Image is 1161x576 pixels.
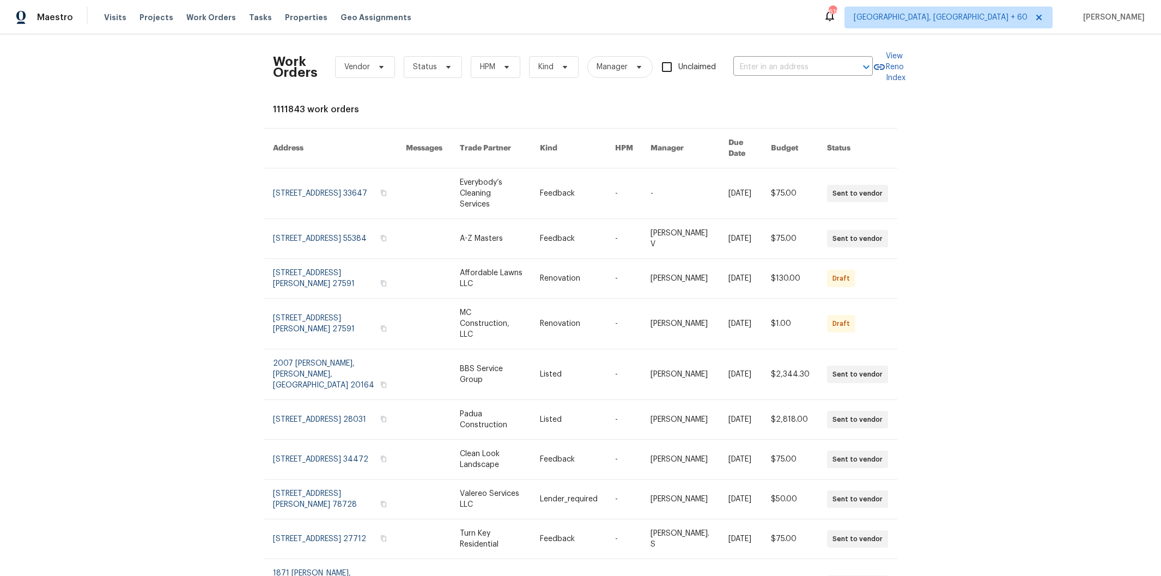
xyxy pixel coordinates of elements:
td: Valereo Services LLC [451,480,531,519]
td: [PERSON_NAME] [642,259,720,299]
span: Status [413,62,437,72]
span: Unclaimed [678,62,716,73]
span: Tasks [249,14,272,21]
th: Kind [531,129,606,168]
td: [PERSON_NAME] [642,400,720,440]
div: 619 [829,7,836,17]
button: Copy Address [379,533,388,543]
span: HPM [480,62,495,72]
div: 1111843 work orders [273,104,889,115]
th: Manager [642,129,720,168]
span: Visits [104,12,126,23]
th: Status [818,129,897,168]
td: Feedback [531,219,606,259]
th: HPM [606,129,642,168]
td: - [606,168,642,219]
td: [PERSON_NAME] [642,349,720,400]
td: Feedback [531,440,606,480]
td: A-Z Masters [451,219,531,259]
td: - [606,440,642,480]
td: [PERSON_NAME] [642,299,720,349]
td: Lender_required [531,480,606,519]
td: Turn Key Residential [451,519,531,559]
td: Feedback [531,519,606,559]
td: Renovation [531,299,606,349]
td: Listed [531,400,606,440]
td: Affordable Lawns LLC [451,259,531,299]
td: Clean Look Landscape [451,440,531,480]
td: [PERSON_NAME] [642,440,720,480]
h2: Work Orders [273,56,318,78]
button: Copy Address [379,233,388,243]
th: Due Date [720,129,762,168]
span: [GEOGRAPHIC_DATA], [GEOGRAPHIC_DATA] + 60 [854,12,1028,23]
th: Messages [397,129,451,168]
td: Listed [531,349,606,400]
td: - [606,480,642,519]
span: Vendor [344,62,370,72]
span: Work Orders [186,12,236,23]
th: Trade Partner [451,129,531,168]
span: Geo Assignments [341,12,411,23]
span: Maestro [37,12,73,23]
td: - [606,259,642,299]
th: Address [264,129,398,168]
td: - [606,219,642,259]
td: - [606,299,642,349]
a: View Reno Index [873,51,905,83]
td: - [642,168,720,219]
td: [PERSON_NAME] V [642,219,720,259]
th: Budget [762,129,818,168]
span: Projects [139,12,173,23]
button: Copy Address [379,188,388,198]
span: Kind [538,62,554,72]
td: - [606,349,642,400]
td: MC Construction, LLC [451,299,531,349]
button: Copy Address [379,324,388,334]
input: Enter in an address [733,59,842,76]
td: [PERSON_NAME] [642,480,720,519]
td: [PERSON_NAME]. S [642,519,720,559]
td: Renovation [531,259,606,299]
span: Properties [285,12,327,23]
button: Copy Address [379,454,388,464]
td: Everybody’s Cleaning Services [451,168,531,219]
button: Copy Address [379,499,388,509]
td: - [606,400,642,440]
td: Feedback [531,168,606,219]
button: Copy Address [379,278,388,288]
td: - [606,519,642,559]
button: Open [859,59,874,75]
button: Copy Address [379,380,388,390]
td: BBS Service Group [451,349,531,400]
span: Manager [597,62,628,72]
span: [PERSON_NAME] [1079,12,1145,23]
button: Copy Address [379,414,388,424]
td: Padua Construction [451,400,531,440]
